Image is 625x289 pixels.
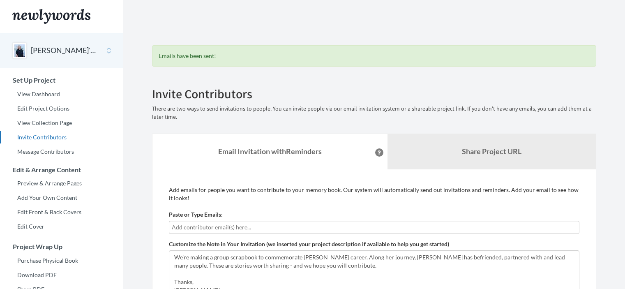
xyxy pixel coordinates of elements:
[12,9,90,24] img: Newlywords logo
[152,105,596,121] p: There are two ways to send invitations to people. You can invite people via our email invitation ...
[152,87,596,101] h2: Invite Contributors
[31,45,97,56] button: [PERSON_NAME]'s Retirement
[462,147,521,156] b: Share Project URL
[218,147,322,156] strong: Email Invitation with Reminders
[0,166,123,173] h3: Edit & Arrange Content
[169,186,579,202] p: Add emails for people you want to contribute to your memory book. Our system will automatically s...
[0,243,123,250] h3: Project Wrap Up
[172,223,577,232] input: Add contributor email(s) here...
[169,210,223,219] label: Paste or Type Emails:
[562,264,617,285] iframe: Opens a widget where you can chat to one of our agents
[0,76,123,84] h3: Set Up Project
[152,45,596,67] div: Emails have been sent!
[169,240,449,248] label: Customize the Note in Your Invitation (we inserted your project description if available to help ...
